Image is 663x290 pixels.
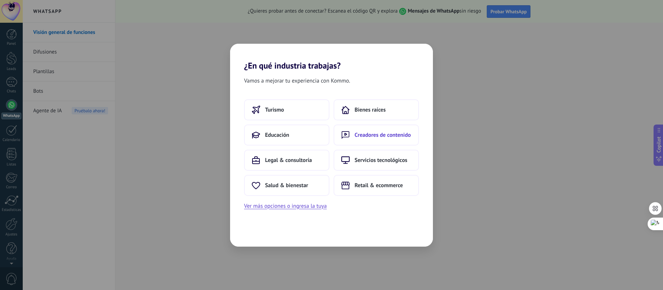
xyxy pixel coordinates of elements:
[334,175,419,196] button: Retail & ecommerce
[244,99,329,120] button: Turismo
[244,201,327,211] button: Ver más opciones o ingresa la tuya
[265,157,312,164] span: Legal & consultoría
[265,106,284,113] span: Turismo
[355,132,411,139] span: Creadores de contenido
[355,106,386,113] span: Bienes raíces
[334,150,419,171] button: Servicios tecnológicos
[230,44,433,71] h2: ¿En qué industria trabajas?
[334,99,419,120] button: Bienes raíces
[355,182,403,189] span: Retail & ecommerce
[244,175,329,196] button: Salud & bienestar
[244,125,329,146] button: Educación
[334,125,419,146] button: Creadores de contenido
[244,76,350,85] span: Vamos a mejorar tu experiencia con Kommo.
[355,157,407,164] span: Servicios tecnológicos
[244,150,329,171] button: Legal & consultoría
[265,182,308,189] span: Salud & bienestar
[265,132,289,139] span: Educación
